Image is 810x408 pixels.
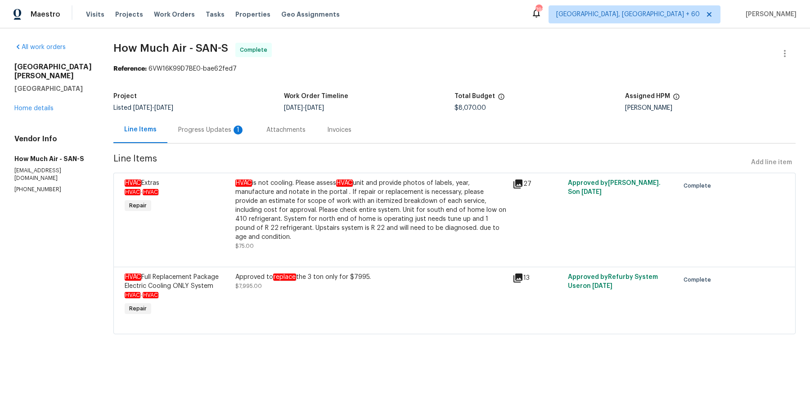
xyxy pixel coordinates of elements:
[126,304,150,313] span: Repair
[125,292,158,298] span: -
[556,10,700,19] span: [GEOGRAPHIC_DATA], [GEOGRAPHIC_DATA] + 60
[305,105,324,111] span: [DATE]
[125,273,141,281] em: HVAC
[235,273,507,282] div: Approved to the 3 ton only for $7995.
[125,273,219,289] span: Full Replacement Package Electric Cooling ONLY System
[14,186,92,193] p: [PHONE_NUMBER]
[284,93,348,99] h5: Work Order Timeline
[125,189,140,195] em: HVAC
[86,10,104,19] span: Visits
[235,283,262,289] span: $7,995.00
[126,201,150,210] span: Repair
[581,189,602,195] span: [DATE]
[235,179,507,242] div: is not cooling. Please assess unit and provide photos of labels, year, manufacture and notate in ...
[14,135,92,143] h4: Vendor Info
[113,105,173,111] span: Listed
[273,273,296,281] em: replace
[625,93,670,99] h5: Assigned HPM
[113,66,147,72] b: Reference:
[113,154,747,171] span: Line Items
[454,93,495,99] h5: Total Budget
[568,180,661,195] span: Approved by [PERSON_NAME]. S on
[535,5,542,14] div: 792
[115,10,143,19] span: Projects
[235,243,254,249] span: $75.00
[513,273,562,283] div: 13
[125,189,158,195] span: -
[454,105,486,111] span: $8,070.00
[284,105,303,111] span: [DATE]
[673,93,680,105] span: The hpm assigned to this work order.
[154,105,173,111] span: [DATE]
[143,292,158,298] em: HVAC
[684,181,715,190] span: Complete
[498,93,505,105] span: The total cost of line items that have been proposed by Opendoor. This sum includes line items th...
[14,167,92,182] p: [EMAIL_ADDRESS][DOMAIN_NAME]
[143,189,158,195] em: HVAC
[206,11,225,18] span: Tasks
[14,154,92,163] h5: How Much Air - SAN-S
[113,43,228,54] span: How Much Air - SAN-S
[113,64,796,73] div: 6VW16K99D7BE0-bae62fed7
[568,274,658,289] span: Approved by Refurby System User on
[31,10,60,19] span: Maestro
[742,10,796,19] span: [PERSON_NAME]
[14,105,54,112] a: Home details
[235,10,270,19] span: Properties
[625,105,796,111] div: [PERSON_NAME]
[154,10,195,19] span: Work Orders
[513,179,562,189] div: 27
[684,275,715,284] span: Complete
[240,45,271,54] span: Complete
[327,126,351,135] div: Invoices
[14,63,92,81] h2: [GEOGRAPHIC_DATA][PERSON_NAME]
[281,10,340,19] span: Geo Assignments
[125,179,141,187] em: HVAC
[14,44,66,50] a: All work orders
[124,125,157,134] div: Line Items
[235,179,252,187] em: HVAC
[234,126,243,135] div: 1
[125,179,159,187] span: Extras
[266,126,306,135] div: Attachments
[178,126,245,135] div: Progress Updates
[592,283,612,289] span: [DATE]
[125,292,140,298] em: HVAC
[336,179,353,187] em: HVAC
[284,105,324,111] span: -
[133,105,152,111] span: [DATE]
[113,93,137,99] h5: Project
[133,105,173,111] span: -
[14,84,92,93] h5: [GEOGRAPHIC_DATA]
